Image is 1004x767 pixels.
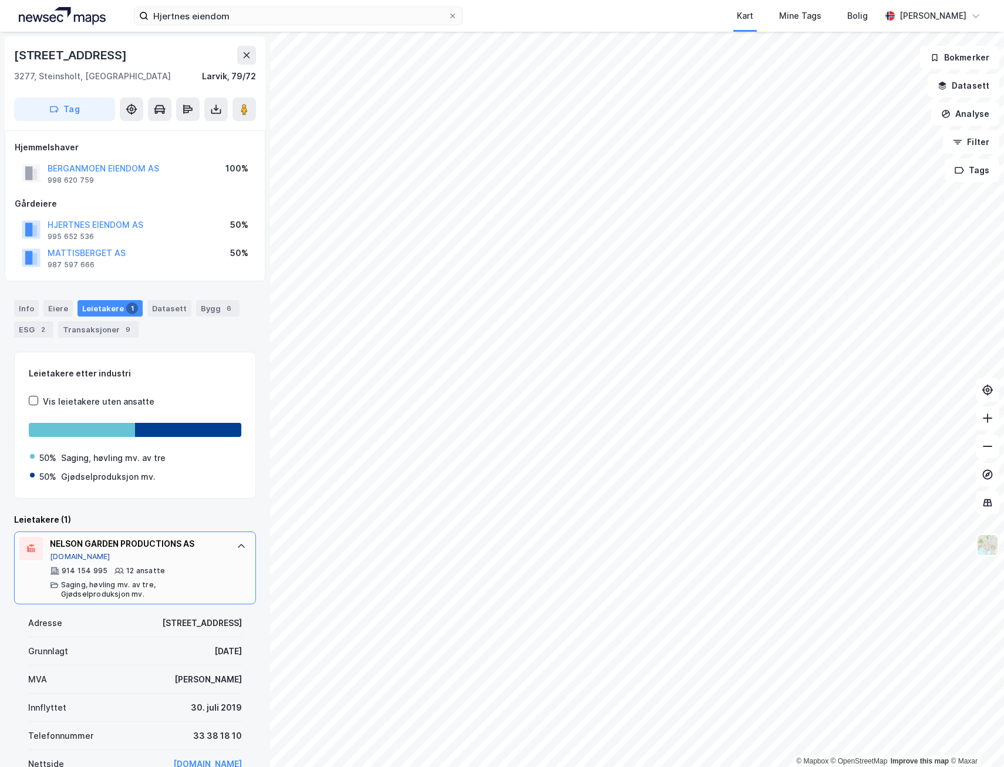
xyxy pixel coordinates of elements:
[976,534,999,556] img: Z
[943,130,999,154] button: Filter
[14,513,256,527] div: Leietakere (1)
[920,46,999,69] button: Bokmerker
[15,197,255,211] div: Gårdeiere
[223,302,235,314] div: 6
[14,97,115,121] button: Tag
[39,470,56,484] div: 50%
[14,46,129,65] div: [STREET_ADDRESS]
[214,644,242,658] div: [DATE]
[147,300,191,317] div: Datasett
[225,162,248,176] div: 100%
[43,395,154,409] div: Vis leietakere uten ansatte
[28,729,93,743] div: Telefonnummer
[191,701,242,715] div: 30. juli 2019
[58,321,139,338] div: Transaksjoner
[14,300,39,317] div: Info
[29,366,241,381] div: Leietakere etter industri
[126,302,138,314] div: 1
[899,9,966,23] div: [PERSON_NAME]
[174,672,242,687] div: [PERSON_NAME]
[831,757,888,765] a: OpenStreetMap
[737,9,753,23] div: Kart
[28,701,66,715] div: Innflyttet
[61,451,166,465] div: Saging, høvling mv. av tre
[48,176,94,185] div: 998 620 759
[28,616,62,630] div: Adresse
[14,321,53,338] div: ESG
[62,566,107,576] div: 914 154 995
[126,566,165,576] div: 12 ansatte
[202,69,256,83] div: Larvik, 79/72
[796,757,828,765] a: Mapbox
[19,7,106,25] img: logo.a4113a55bc3d86da70a041830d287a7e.svg
[847,9,868,23] div: Bolig
[61,470,156,484] div: Gjødselproduksjon mv.
[39,451,56,465] div: 50%
[945,159,999,182] button: Tags
[779,9,821,23] div: Mine Tags
[162,616,242,630] div: [STREET_ADDRESS]
[931,102,999,126] button: Analyse
[14,69,171,83] div: 3277, Steinsholt, [GEOGRAPHIC_DATA]
[196,300,240,317] div: Bygg
[891,757,949,765] a: Improve this map
[50,537,225,551] div: NELSON GARDEN PRODUCTIONS AS
[15,140,255,154] div: Hjemmelshaver
[945,711,1004,767] iframe: Chat Widget
[61,580,225,599] div: Saging, høvling mv. av tre, Gjødselproduksjon mv.
[230,246,248,260] div: 50%
[28,644,68,658] div: Grunnlagt
[37,324,49,335] div: 2
[193,729,242,743] div: 33 38 18 10
[928,74,999,97] button: Datasett
[48,260,95,270] div: 987 597 666
[230,218,248,232] div: 50%
[48,232,94,241] div: 995 652 536
[122,324,134,335] div: 9
[43,300,73,317] div: Eiere
[28,672,47,687] div: MVA
[149,7,448,25] input: Søk på adresse, matrikkel, gårdeiere, leietakere eller personer
[78,300,143,317] div: Leietakere
[50,552,110,561] button: [DOMAIN_NAME]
